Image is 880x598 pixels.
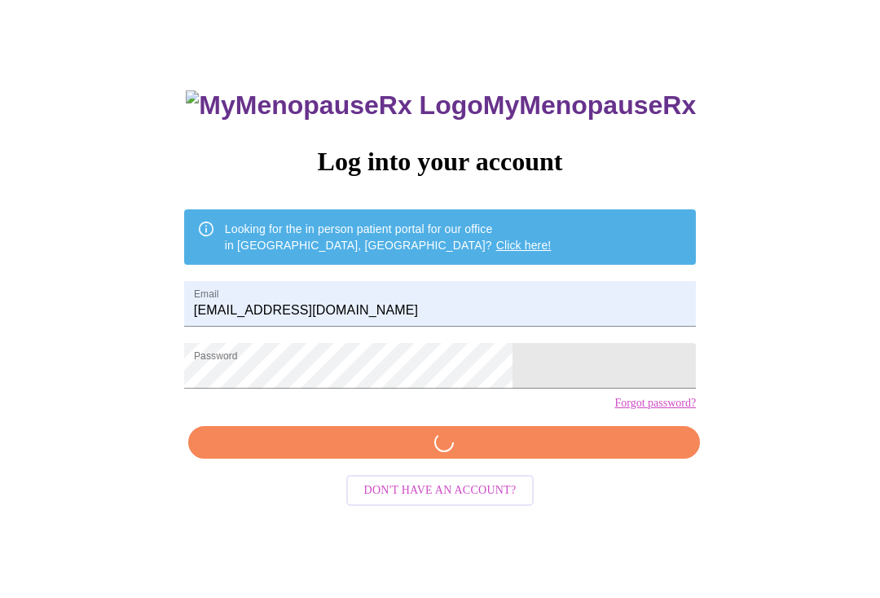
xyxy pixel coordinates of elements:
button: Don't have an account? [346,475,535,507]
a: Click here! [496,239,552,252]
span: Don't have an account? [364,481,517,501]
h3: MyMenopauseRx [186,90,696,121]
img: MyMenopauseRx Logo [186,90,482,121]
h3: Log into your account [184,147,696,177]
a: Don't have an account? [342,482,539,496]
a: Forgot password? [614,397,696,410]
div: Looking for the in person patient portal for our office in [GEOGRAPHIC_DATA], [GEOGRAPHIC_DATA]? [225,214,552,260]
